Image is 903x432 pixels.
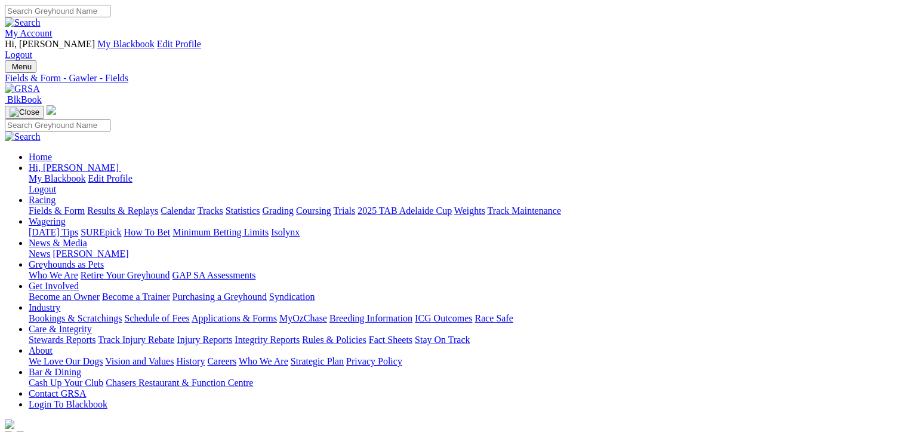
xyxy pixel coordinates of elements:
[29,313,898,324] div: Industry
[291,356,344,366] a: Strategic Plan
[97,39,155,49] a: My Blackbook
[29,184,56,194] a: Logout
[5,39,95,49] span: Hi, [PERSON_NAME]
[29,378,898,388] div: Bar & Dining
[29,173,86,183] a: My Blackbook
[207,356,236,366] a: Careers
[29,324,92,334] a: Care & Integrity
[10,108,39,117] img: Close
[98,335,174,345] a: Track Injury Rebate
[5,84,40,94] img: GRSA
[29,302,60,312] a: Industry
[29,163,121,173] a: Hi, [PERSON_NAME]
[29,345,53,356] a: About
[263,206,294,216] a: Grading
[5,94,42,105] a: BlkBook
[29,206,898,216] div: Racing
[488,206,561,216] a: Track Maintenance
[12,62,32,71] span: Menu
[29,356,103,366] a: We Love Our Dogs
[29,195,56,205] a: Racing
[29,313,122,323] a: Bookings & Scratchings
[415,335,470,345] a: Stay On Track
[29,281,79,291] a: Get Involved
[5,28,53,38] a: My Account
[5,50,32,60] a: Logout
[333,206,355,216] a: Trials
[29,335,898,345] div: Care & Integrity
[357,206,452,216] a: 2025 TAB Adelaide Cup
[47,105,56,115] img: logo-grsa-white.png
[29,270,78,280] a: Who We Are
[5,60,36,73] button: Toggle navigation
[7,94,42,105] span: BlkBook
[5,39,898,60] div: My Account
[29,292,100,302] a: Become an Owner
[106,378,253,388] a: Chasers Restaurant & Function Centre
[29,249,50,259] a: News
[329,313,412,323] a: Breeding Information
[5,131,41,142] img: Search
[5,17,41,28] img: Search
[29,249,898,259] div: News & Media
[269,292,315,302] a: Syndication
[302,335,366,345] a: Rules & Policies
[29,238,87,248] a: News & Media
[29,399,107,409] a: Login To Blackbook
[29,216,66,226] a: Wagering
[198,206,223,216] a: Tracks
[29,152,52,162] a: Home
[192,313,277,323] a: Applications & Forms
[172,292,267,302] a: Purchasing a Greyhound
[369,335,412,345] a: Fact Sheets
[124,227,171,237] a: How To Bet
[454,206,485,216] a: Weights
[29,292,898,302] div: Get Involved
[53,249,128,259] a: [PERSON_NAME]
[102,292,170,302] a: Become a Trainer
[29,356,898,367] div: About
[29,173,898,195] div: Hi, [PERSON_NAME]
[172,270,256,280] a: GAP SA Assessments
[29,259,104,269] a: Greyhounds as Pets
[279,313,327,323] a: MyOzChase
[177,335,232,345] a: Injury Reports
[29,388,86,399] a: Contact GRSA
[5,5,110,17] input: Search
[87,206,158,216] a: Results & Replays
[5,119,110,131] input: Search
[81,227,121,237] a: SUREpick
[29,270,898,281] div: Greyhounds as Pets
[157,39,201,49] a: Edit Profile
[29,163,119,173] span: Hi, [PERSON_NAME]
[5,106,44,119] button: Toggle navigation
[271,227,300,237] a: Isolynx
[88,173,132,183] a: Edit Profile
[5,419,14,429] img: logo-grsa-white.png
[5,73,898,84] a: Fields & Form - Gawler - Fields
[29,206,85,216] a: Fields & Form
[161,206,195,216] a: Calendar
[226,206,260,216] a: Statistics
[296,206,331,216] a: Coursing
[239,356,288,366] a: Who We Are
[235,335,300,345] a: Integrity Reports
[415,313,472,323] a: ICG Outcomes
[172,227,269,237] a: Minimum Betting Limits
[176,356,205,366] a: History
[29,378,103,388] a: Cash Up Your Club
[29,367,81,377] a: Bar & Dining
[124,313,189,323] a: Schedule of Fees
[29,227,898,238] div: Wagering
[29,335,95,345] a: Stewards Reports
[81,270,170,280] a: Retire Your Greyhound
[105,356,174,366] a: Vision and Values
[29,227,78,237] a: [DATE] Tips
[346,356,402,366] a: Privacy Policy
[474,313,513,323] a: Race Safe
